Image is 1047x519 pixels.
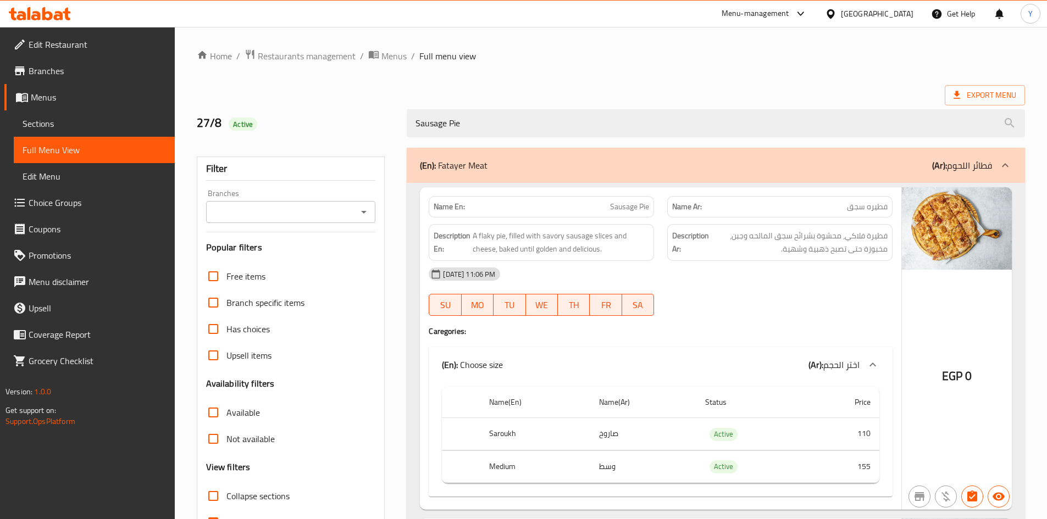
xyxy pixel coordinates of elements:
span: 1.0.0 [34,384,51,399]
span: Version: [5,384,32,399]
a: Coupons [4,216,175,242]
span: TH [562,297,585,313]
h3: Popular filters [206,241,376,254]
td: 110 [806,418,879,450]
button: Open [356,204,372,220]
span: Has choices [226,322,270,336]
span: Active [710,460,738,473]
h3: Availability filters [206,377,275,390]
span: A flaky pie, filled with savory sausage slices and cheese, baked until golden and delicious. [473,229,649,256]
table: choices table [442,387,879,483]
button: SA [622,294,654,316]
span: Export Menu [945,85,1025,105]
b: (En): [420,157,436,174]
a: Choice Groups [4,189,175,216]
span: Choice Groups [29,196,166,209]
th: Saroukh [480,418,590,450]
button: SU [429,294,461,316]
div: [GEOGRAPHIC_DATA] [841,8,913,20]
button: TH [558,294,590,316]
a: Menus [368,49,407,63]
span: Restaurants management [258,49,356,63]
span: Branch specific items [226,296,304,309]
li: / [236,49,240,63]
a: Coverage Report [4,321,175,348]
td: صاروخ [590,418,696,450]
td: وسط [590,450,696,483]
span: Promotions [29,249,166,262]
th: Name(En) [480,387,590,418]
span: فطيره سجق [847,201,888,213]
a: Upsell [4,295,175,321]
p: Fatayer Meat [420,159,488,172]
div: (En): Fatayer Meat(Ar):فطائر اللحوم [407,148,1025,183]
th: Status [696,387,806,418]
span: [DATE] 11:06 PM [439,269,500,280]
th: Price [806,387,879,418]
a: Restaurants management [245,49,356,63]
strong: Name En: [434,201,465,213]
button: MO [462,294,494,316]
span: Sausage Pie [610,201,649,213]
a: Branches [4,58,175,84]
span: WE [530,297,553,313]
a: Menu disclaimer [4,269,175,295]
th: Medium [480,450,590,483]
a: Support.OpsPlatform [5,414,75,428]
b: (En): [442,356,458,373]
span: SU [434,297,457,313]
div: Menu-management [722,7,789,20]
button: TU [494,294,525,316]
button: FR [590,294,622,316]
strong: Name Ar: [672,201,702,213]
span: Menus [31,91,166,104]
h3: View filters [206,461,251,473]
span: Active [229,119,257,130]
button: Has choices [961,485,983,507]
p: Choose size [442,358,503,371]
button: Purchased item [935,485,957,507]
span: فطيرة فلاكي، محشوة بشرائح سجق المالحه وجبن، مخبوزة حتى تصبح ذهبية وشهية. [711,229,888,256]
input: search [407,109,1025,137]
span: Full Menu View [23,143,166,157]
a: Home [197,49,232,63]
img: Sausage_Pie638919819426506565.jpg [902,187,1012,270]
span: 0 [965,365,972,387]
p: فطائر اللحوم [932,159,992,172]
h2: 27/8 [197,115,394,131]
h4: Caregories: [429,326,893,337]
button: WE [526,294,558,316]
span: Export Menu [954,88,1016,102]
a: Sections [14,110,175,137]
span: Upsell [29,302,166,315]
span: MO [466,297,489,313]
span: Free items [226,270,265,283]
span: Menu disclaimer [29,275,166,288]
span: Upsell items [226,349,272,362]
span: Sections [23,117,166,130]
a: Edit Restaurant [4,31,175,58]
b: (Ar): [808,356,823,373]
span: Available [226,406,260,419]
span: Collapse sections [226,489,290,503]
span: Get support on: [5,403,56,417]
span: TU [498,297,521,313]
span: Edit Restaurant [29,38,166,51]
a: Promotions [4,242,175,269]
li: / [360,49,364,63]
nav: breadcrumb [197,49,1025,63]
div: Active [710,460,738,473]
span: اختر الحجم [823,356,860,373]
span: Edit Menu [23,170,166,183]
span: Active [710,428,738,440]
td: 155 [806,450,879,483]
div: (En): Choose size(Ar):اختر الحجم [429,347,893,382]
div: Active [229,118,257,131]
span: FR [594,297,617,313]
b: (Ar): [932,157,947,174]
span: EGP [942,365,962,387]
strong: Description Ar: [672,229,709,256]
a: Grocery Checklist [4,348,175,374]
th: Name(Ar) [590,387,696,418]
